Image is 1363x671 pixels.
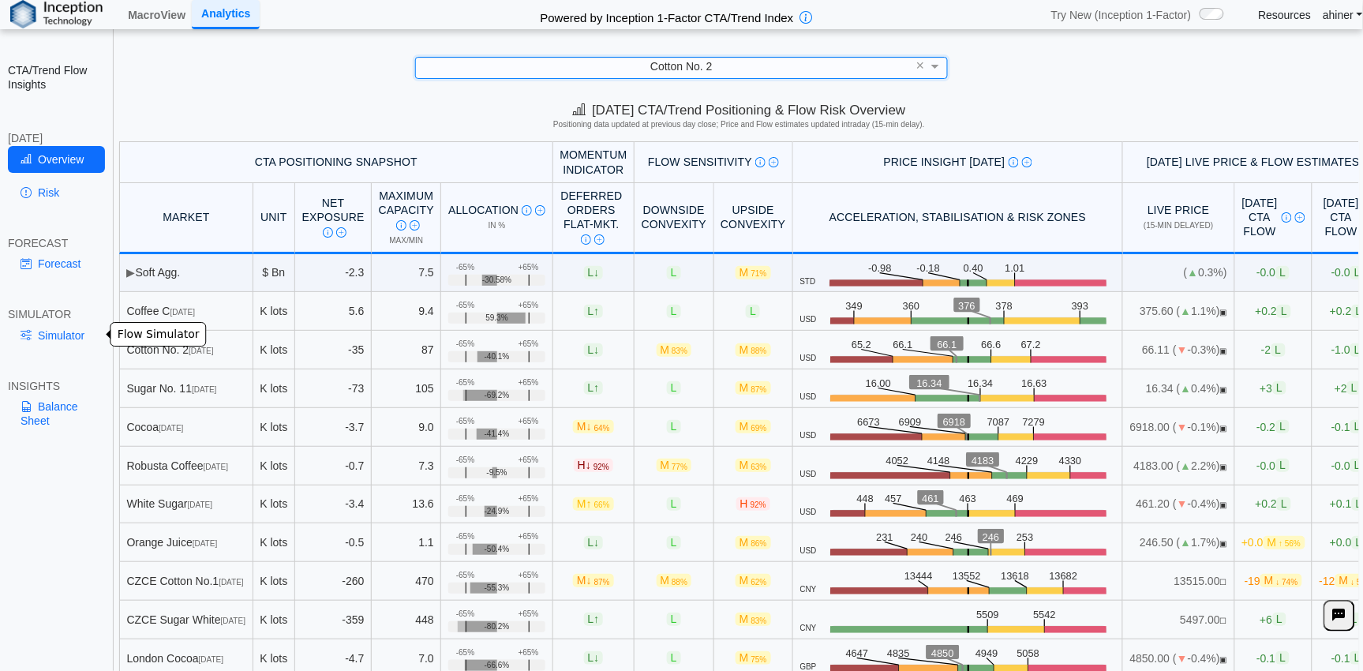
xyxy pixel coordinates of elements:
[372,447,441,485] td: 7.3
[119,254,253,293] td: Soft Agg.
[1023,416,1046,428] text: 7279
[122,120,1357,129] h5: Positioning data updated at previous day close; Price and Flow estimates updated intraday (15-min...
[1220,500,1227,509] span: OPEN: Market session is currently open.
[1123,292,1235,331] td: 375.60 ( 1.1%)
[584,305,604,318] span: L
[916,261,939,273] text: -0.18
[1271,343,1286,357] span: L
[584,266,604,279] span: L
[119,141,553,182] th: CTA Positioning Snapshot
[635,183,713,254] th: Downside Convexity
[379,189,434,232] div: Maximum Capacity
[8,250,105,277] a: Forecast
[667,420,681,433] span: L
[302,196,365,239] div: Net Exposure
[372,292,441,331] td: 9.4
[295,369,372,408] td: -73
[672,578,687,587] span: 88%
[1256,305,1291,318] span: +0.2
[642,155,786,169] div: Flow Sensitivity
[594,234,605,245] img: Read More
[456,301,474,310] div: -65%
[410,220,420,231] img: Read More
[127,381,246,395] div: Sugar No. 11
[127,266,136,279] span: ▶
[914,57,927,77] span: Clear value
[945,531,962,543] text: 246
[456,339,474,349] div: -65%
[937,339,957,350] text: 66.1
[751,269,767,278] span: 71%
[519,339,539,349] div: +65%
[667,497,681,511] span: L
[584,343,604,357] span: L
[1335,381,1361,395] span: +2
[8,379,105,393] div: INSIGHTS
[886,455,909,467] text: 4052
[1005,261,1024,273] text: 1.01
[800,470,817,479] span: USD
[8,236,105,250] div: FORECAST
[253,369,295,408] td: K lots
[1277,497,1291,511] span: L
[573,574,614,587] span: M
[485,352,510,362] span: -40.1%
[188,500,212,509] span: [DATE]
[1016,455,1039,467] text: 4229
[372,408,441,447] td: 9.0
[456,571,474,580] div: -65%
[456,263,474,272] div: -65%
[456,532,474,542] div: -65%
[1021,377,1047,389] text: 16.63
[456,378,474,388] div: -65%
[736,381,771,395] span: M
[127,535,246,549] div: Orange Juice
[485,545,510,554] span: -50.4%
[586,575,592,587] span: ↓
[1123,562,1235,601] td: 13515.00
[535,205,545,216] img: Read More
[1177,421,1188,433] span: ▼
[573,497,614,511] span: M
[751,385,767,394] span: 87%
[1123,369,1235,408] td: 16.34 ( 0.4%)
[1220,347,1227,355] span: OPEN: Market session is currently open.
[253,408,295,447] td: K lots
[751,578,767,587] span: 62%
[295,562,372,601] td: -260
[219,578,243,587] span: [DATE]
[1324,8,1363,22] a: ahiner
[736,420,771,433] span: M
[960,493,976,504] text: 463
[336,227,346,238] img: Read More
[958,300,975,312] text: 376
[122,2,192,28] a: MacroView
[560,189,623,246] div: Deferred Orders FLAT-MKT.
[751,463,767,471] span: 63%
[1050,570,1078,582] text: 13682
[534,4,800,26] h2: Powered by Inception 1-Factor CTA/Trend Index
[119,183,253,254] th: MARKET
[845,300,862,312] text: 349
[1022,157,1032,167] img: Read More
[1220,539,1227,548] span: OPEN: Market session is currently open.
[899,416,922,428] text: 6909
[667,305,681,318] span: L
[736,497,770,511] span: H
[456,494,474,504] div: -65%
[922,493,938,504] text: 461
[594,578,610,587] span: 87%
[1144,221,1213,230] span: (15-min delayed)
[800,277,816,287] span: STD
[193,539,217,548] span: [DATE]
[8,393,105,434] a: Balance Sheet
[996,300,1013,312] text: 378
[487,468,507,478] span: -9.5%
[751,424,767,433] span: 69%
[295,331,372,369] td: -35
[1276,420,1290,433] span: L
[800,546,817,556] span: USD
[485,583,510,593] span: -55.3%
[1001,570,1029,582] text: 13618
[1260,574,1301,587] span: M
